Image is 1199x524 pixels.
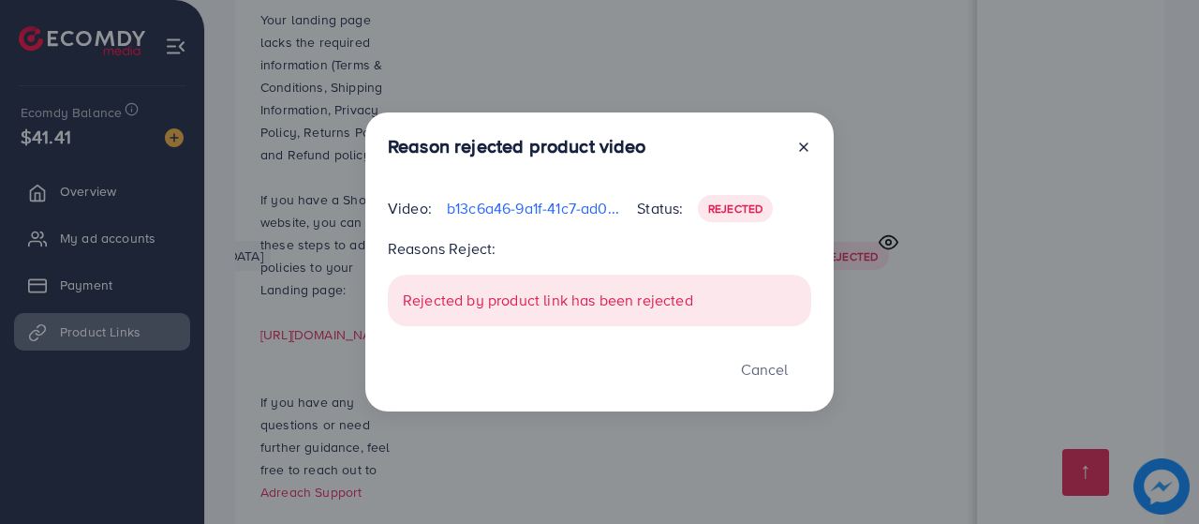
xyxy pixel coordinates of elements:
p: b13c6a46-9a1f-41c7-ad04-b6c77ad06576-1759422232472.mp4 [447,197,622,219]
p: Reasons Reject: [388,237,811,260]
span: Rejected [708,201,762,217]
p: Status: [637,197,683,219]
h3: Reason rejected product video [388,135,646,157]
button: Cancel [718,349,811,389]
div: Rejected by product link has been rejected [388,275,811,326]
p: Video: [388,197,432,219]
